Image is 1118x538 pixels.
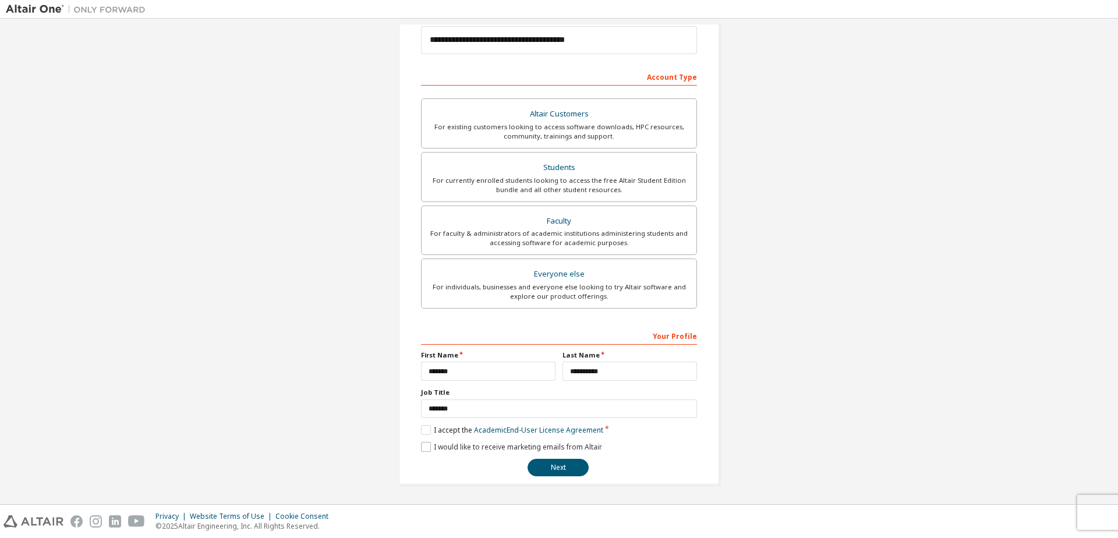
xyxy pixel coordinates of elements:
[429,213,689,229] div: Faculty
[155,521,335,531] p: © 2025 Altair Engineering, Inc. All Rights Reserved.
[421,442,602,452] label: I would like to receive marketing emails from Altair
[429,106,689,122] div: Altair Customers
[3,515,63,528] img: altair_logo.svg
[421,326,697,345] div: Your Profile
[155,512,190,521] div: Privacy
[429,160,689,176] div: Students
[429,122,689,141] div: For existing customers looking to access software downloads, HPC resources, community, trainings ...
[421,67,697,86] div: Account Type
[421,351,556,360] label: First Name
[429,282,689,301] div: For individuals, businesses and everyone else looking to try Altair software and explore our prod...
[109,515,121,528] img: linkedin.svg
[429,266,689,282] div: Everyone else
[275,512,335,521] div: Cookie Consent
[128,515,145,528] img: youtube.svg
[421,425,603,435] label: I accept the
[70,515,83,528] img: facebook.svg
[528,459,589,476] button: Next
[429,229,689,247] div: For faculty & administrators of academic institutions administering students and accessing softwa...
[90,515,102,528] img: instagram.svg
[190,512,275,521] div: Website Terms of Use
[562,351,697,360] label: Last Name
[6,3,151,15] img: Altair One
[421,388,697,397] label: Job Title
[429,176,689,194] div: For currently enrolled students looking to access the free Altair Student Edition bundle and all ...
[474,425,603,435] a: Academic End-User License Agreement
